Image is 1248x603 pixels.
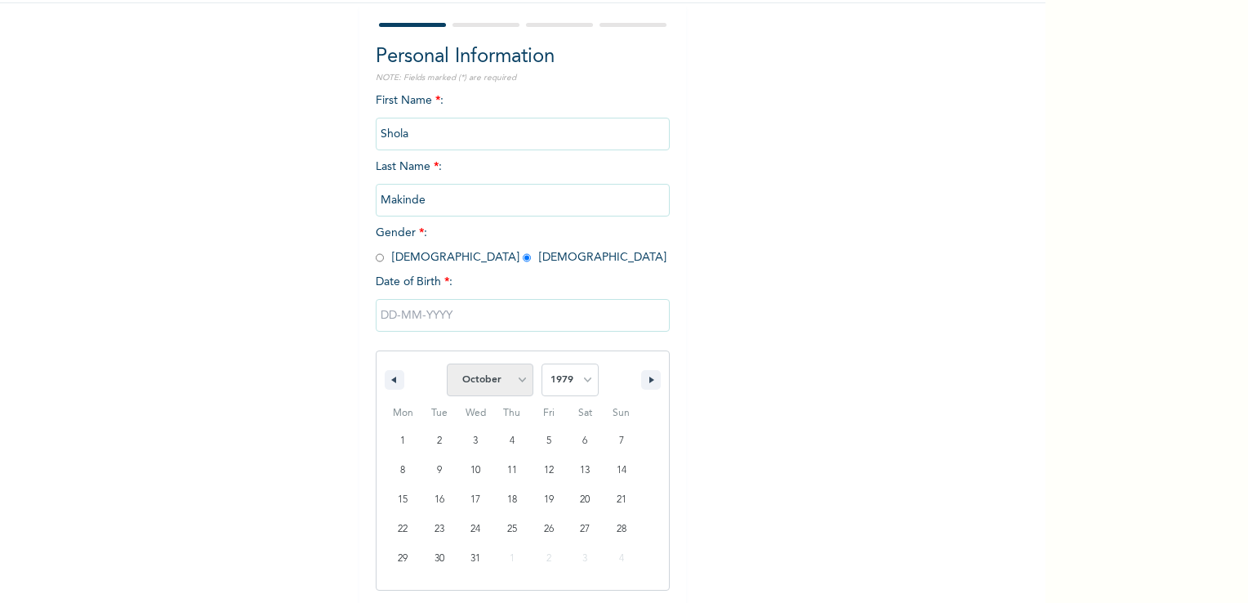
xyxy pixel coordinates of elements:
[400,456,405,485] span: 8
[494,456,531,485] button: 11
[376,118,670,150] input: Enter your first name
[494,515,531,544] button: 25
[435,515,444,544] span: 23
[457,427,494,456] button: 3
[457,544,494,574] button: 31
[385,427,421,456] button: 1
[470,456,480,485] span: 10
[530,515,567,544] button: 26
[457,485,494,515] button: 17
[376,274,452,291] span: Date of Birth :
[507,515,517,544] span: 25
[421,544,458,574] button: 30
[421,427,458,456] button: 2
[421,485,458,515] button: 16
[376,72,670,84] p: NOTE: Fields marked (*) are required
[457,456,494,485] button: 10
[580,515,590,544] span: 27
[421,456,458,485] button: 9
[510,427,515,456] span: 4
[494,485,531,515] button: 18
[435,544,444,574] span: 30
[376,227,666,263] span: Gender : [DEMOGRAPHIC_DATA] [DEMOGRAPHIC_DATA]
[470,485,480,515] span: 17
[603,456,640,485] button: 14
[603,400,640,427] span: Sun
[546,427,551,456] span: 5
[376,161,670,206] span: Last Name :
[421,515,458,544] button: 23
[376,95,670,140] span: First Name :
[398,485,408,515] span: 15
[617,485,626,515] span: 21
[437,456,442,485] span: 9
[530,427,567,456] button: 5
[385,485,421,515] button: 15
[544,485,554,515] span: 19
[603,485,640,515] button: 21
[437,427,442,456] span: 2
[385,400,421,427] span: Mon
[457,515,494,544] button: 24
[494,400,531,427] span: Thu
[507,485,517,515] span: 18
[617,515,626,544] span: 28
[530,456,567,485] button: 12
[567,456,604,485] button: 13
[530,400,567,427] span: Fri
[376,184,670,217] input: Enter your last name
[567,427,604,456] button: 6
[376,42,670,72] h2: Personal Information
[421,400,458,427] span: Tue
[530,485,567,515] button: 19
[567,485,604,515] button: 20
[376,299,670,332] input: DD-MM-YYYY
[470,515,480,544] span: 24
[398,515,408,544] span: 22
[567,515,604,544] button: 27
[457,400,494,427] span: Wed
[398,544,408,574] span: 29
[507,456,517,485] span: 11
[473,427,478,456] span: 3
[400,427,405,456] span: 1
[470,544,480,574] span: 31
[617,456,626,485] span: 14
[580,485,590,515] span: 20
[435,485,444,515] span: 16
[582,427,587,456] span: 6
[544,456,554,485] span: 12
[385,544,421,574] button: 29
[603,427,640,456] button: 7
[385,456,421,485] button: 8
[385,515,421,544] button: 22
[567,400,604,427] span: Sat
[494,427,531,456] button: 4
[580,456,590,485] span: 13
[544,515,554,544] span: 26
[603,515,640,544] button: 28
[619,427,624,456] span: 7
